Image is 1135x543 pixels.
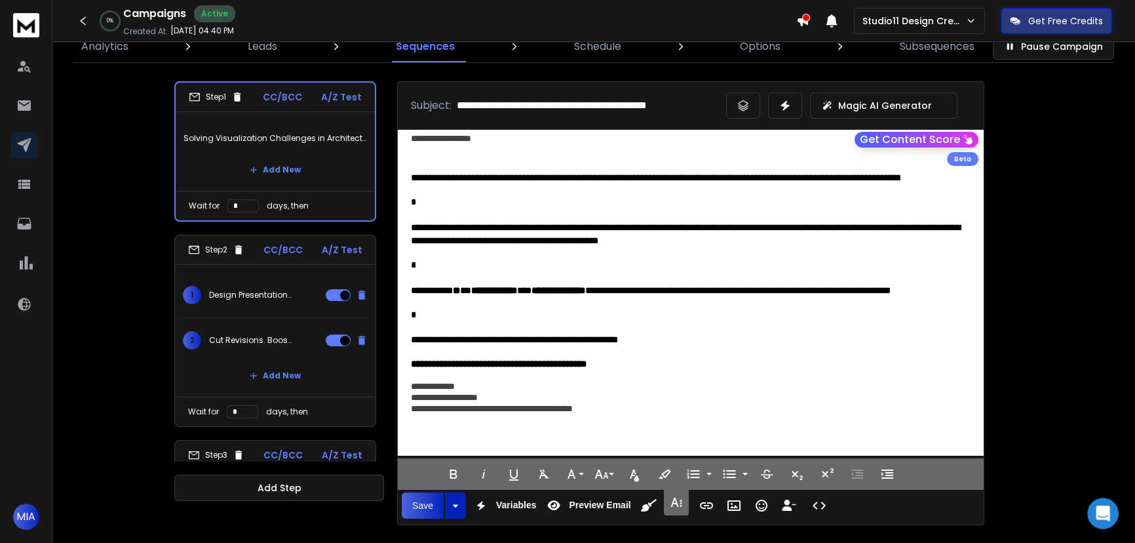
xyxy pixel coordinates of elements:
span: 1 [183,286,201,304]
button: Variables [469,493,539,519]
div: Send us a message [27,285,219,299]
span: 2 [183,331,201,350]
p: Studio11 Design Creative [862,14,965,28]
button: Get Content Score [855,132,978,148]
button: Code View [807,493,832,519]
div: Beta [947,152,978,166]
button: Ordered List [704,461,714,487]
p: CC/BCC [263,449,303,462]
p: Wait for [189,201,220,211]
button: Insert Unsubscribe Link [777,493,801,519]
div: Optimizing Warmup Settings in ReachInbox [19,368,243,406]
span: Home [29,442,58,451]
button: MIA [13,504,39,530]
div: [URL] [55,243,81,256]
button: Add New [239,157,311,183]
button: Superscript [815,461,839,487]
img: Profile image for Raj [206,21,232,47]
a: Schedule [566,31,629,62]
img: Lakshita avatar [25,241,41,257]
div: Step 1 [189,91,243,103]
div: Recent message [27,210,235,224]
button: Add Step [174,475,384,501]
span: You’ll get replies here and in your email: ✉️ [EMAIL_ADDRESS][DOMAIN_NAME] The team will be back ... [55,230,569,241]
p: Solving Visualization Challenges in Architecture [183,120,367,157]
button: Get Free Credits [1001,8,1112,34]
img: Profile image for Lakshita [181,21,207,47]
span: Variables [493,500,539,511]
a: Sequences [388,31,463,62]
h1: Campaigns [123,6,186,22]
img: Raj avatar [31,231,47,247]
button: Unordered List [717,461,742,487]
p: Magic AI Generator [838,99,932,112]
a: Subsequences [892,31,982,62]
div: Raj avatarLakshita avatarRohan avatarYou’ll get replies here and in your email: ✉️ [EMAIL_ADDRESS... [14,218,248,267]
p: Options [740,39,780,54]
li: Step2CC/BCCA/Z Test1Design Presentations Clients Don’t Forget2Cut Revisions. Boost Approvals.Add ... [174,235,376,427]
img: logo [13,13,39,37]
p: days, then [267,201,309,211]
div: Step 2 [188,244,244,256]
p: Schedule [574,39,621,54]
p: CC/BCC [263,243,303,256]
li: Step1CC/BCCA/Z TestSolving Visualization Challenges in ArchitectureAdd NewWait fordays, then [174,81,376,222]
p: Created At: [123,26,168,37]
button: Pause Campaign [993,33,1114,60]
div: Step 3 [188,449,244,461]
a: Leads [240,31,285,62]
p: CC/BCC [263,90,302,104]
img: Profile image for Rohan [156,21,182,47]
p: days, then [266,407,308,417]
p: [DATE] 04:40 PM [170,26,234,36]
button: Help [175,409,262,462]
button: Preview Email [541,493,633,519]
button: Ordered List [681,461,706,487]
div: Recent messageRaj avatarLakshita avatarRohan avatarYou’ll get replies here and in your email: ✉️ ... [13,199,249,268]
p: A/Z Test [322,243,362,256]
p: Wait for [188,407,219,417]
button: Add New [239,363,311,389]
button: Subscript [784,461,809,487]
p: Subsequences [900,39,974,54]
p: Leads [248,39,277,54]
button: Search for help [19,336,243,363]
div: We'll be back online [DATE] [27,299,219,313]
button: Unordered List [740,461,750,487]
img: logo [26,26,130,45]
button: Save [402,493,444,519]
p: A/Z Test [321,90,362,104]
p: Get Free Credits [1028,14,1103,28]
img: Rohan avatar [36,241,52,257]
button: Increase Indent (Ctrl+]) [875,461,900,487]
button: Emoticons [749,493,774,519]
p: Design Presentations Clients Don’t Forget [209,290,293,300]
p: 0 % [107,17,113,25]
button: Magic AI Generator [810,92,957,119]
span: Messages [109,442,154,451]
button: Strikethrough (Ctrl+S) [754,461,779,487]
span: Help [208,442,229,451]
p: Hi [PERSON_NAME] 👋 [26,93,236,138]
a: Analytics [73,31,136,62]
p: How can we assist you [DATE]? [26,138,236,182]
button: Messages [87,409,174,462]
button: Decrease Indent (Ctrl+[) [845,461,870,487]
p: Cut Revisions. Boost Approvals. [209,335,293,346]
div: Optimizing Warmup Settings in ReachInbox [27,373,220,401]
button: Background Color [652,461,677,487]
iframe: Intercom live chat [1087,498,1119,529]
p: Analytics [81,39,128,54]
div: Send us a messageWe'll be back online [DATE] [13,274,249,324]
div: • 1h ago [83,243,121,256]
p: A/Z Test [322,449,362,462]
a: Options [732,31,788,62]
div: Active [194,5,235,22]
p: Subject: [411,98,452,113]
span: Search for help [27,343,106,357]
p: Sequences [396,39,455,54]
span: Preview Email [566,500,633,511]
